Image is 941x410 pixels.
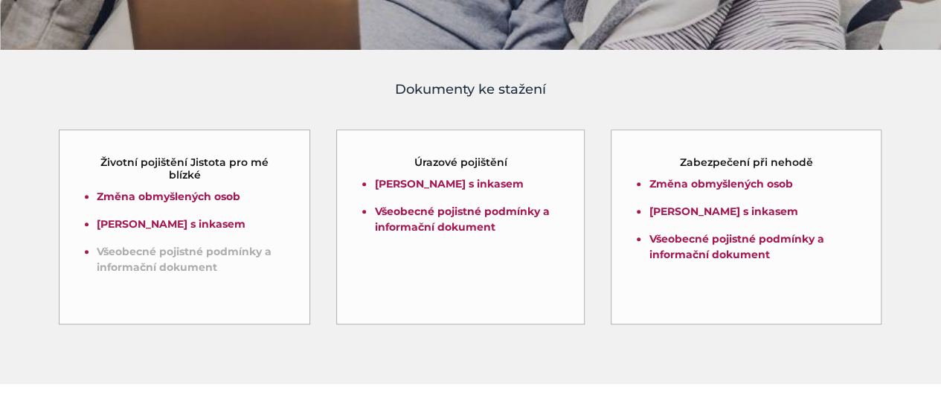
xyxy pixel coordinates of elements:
[97,245,272,274] a: Všeobecné pojistné podmínky a informační dokument
[649,205,797,218] a: [PERSON_NAME] s inkasem
[97,190,240,203] a: Změna obmyšlených osob
[680,156,813,169] h5: Zabezpečení při nehodě
[649,232,823,261] a: Všeobecné pojistné podmínky a informační dokument
[58,80,884,100] h4: Dokumenty ke stažení
[414,156,507,169] h5: Úrazové pojištění
[86,156,284,182] h5: Životní pojištění Jistota pro mé blízké
[374,177,523,190] a: [PERSON_NAME] s inkasem
[97,217,245,231] a: [PERSON_NAME] s inkasem
[649,177,792,190] a: Změna obmyšlených osob
[374,205,549,234] a: Všeobecné pojistné podmínky a informační dokument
